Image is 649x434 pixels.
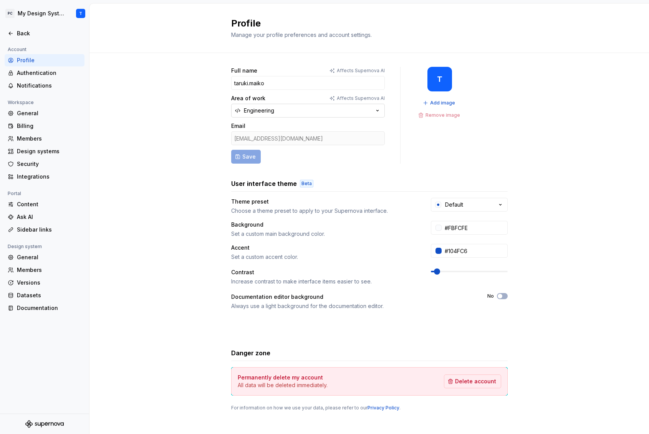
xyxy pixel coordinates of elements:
[5,251,84,263] a: General
[17,122,81,130] div: Billing
[5,189,24,198] div: Portal
[487,293,494,299] label: No
[442,221,508,235] input: #FFFFFF
[5,27,84,40] a: Back
[5,120,84,132] a: Billing
[17,200,81,208] div: Content
[238,381,328,389] p: All data will be deleted immediately.
[17,147,81,155] div: Design systems
[231,293,323,301] div: Documentation editor background
[5,289,84,301] a: Datasets
[17,82,81,89] div: Notifications
[231,31,372,38] span: Manage your profile preferences and account settings.
[5,67,84,79] a: Authentication
[17,30,81,37] div: Back
[5,158,84,170] a: Security
[231,198,269,205] div: Theme preset
[300,180,313,187] div: Beta
[5,133,84,145] a: Members
[5,45,30,54] div: Account
[231,94,265,102] label: Area of work
[5,54,84,66] a: Profile
[231,348,270,358] h3: Danger zone
[5,264,84,276] a: Members
[17,135,81,142] div: Members
[5,211,84,223] a: Ask AI
[231,405,508,411] div: For information on how we use your data, please refer to our .
[17,292,81,299] div: Datasets
[17,226,81,234] div: Sidebar links
[231,17,498,30] h2: Profile
[437,76,442,82] div: T
[337,68,385,74] p: Affects Supernova AI
[231,67,257,75] label: Full name
[5,9,15,18] div: PC
[5,302,84,314] a: Documentation
[445,201,463,209] div: Default
[5,242,45,251] div: Design system
[17,304,81,312] div: Documentation
[421,98,459,108] button: Add image
[442,244,508,258] input: #104FC6
[5,145,84,157] a: Design systems
[238,374,323,381] h4: Permanently delete my account
[17,253,81,261] div: General
[17,160,81,168] div: Security
[368,405,399,411] a: Privacy Policy
[18,10,67,17] div: My Design System
[231,302,474,310] div: Always use a light background for the documentation editor.
[17,69,81,77] div: Authentication
[5,277,84,289] a: Versions
[17,279,81,287] div: Versions
[431,198,508,212] button: Default
[337,95,385,101] p: Affects Supernova AI
[17,173,81,181] div: Integrations
[17,266,81,274] div: Members
[17,109,81,117] div: General
[5,107,84,119] a: General
[430,100,455,106] span: Add image
[231,221,263,229] div: Background
[5,80,84,92] a: Notifications
[5,198,84,210] a: Content
[25,420,64,428] svg: Supernova Logo
[231,268,254,276] div: Contrast
[231,207,417,215] div: Choose a theme preset to apply to your Supernova interface.
[231,122,245,130] label: Email
[231,253,417,261] div: Set a custom accent color.
[2,5,88,22] button: PCMy Design SystemT
[231,278,417,285] div: Increase contrast to make interface items easier to see.
[244,107,274,114] div: Engineering
[5,98,37,107] div: Workspace
[231,244,250,252] div: Accent
[231,230,417,238] div: Set a custom main background color.
[79,10,82,17] div: T
[231,179,297,188] h3: User interface theme
[444,374,501,388] button: Delete account
[455,378,496,385] span: Delete account
[5,224,84,236] a: Sidebar links
[17,213,81,221] div: Ask AI
[5,171,84,183] a: Integrations
[17,56,81,64] div: Profile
